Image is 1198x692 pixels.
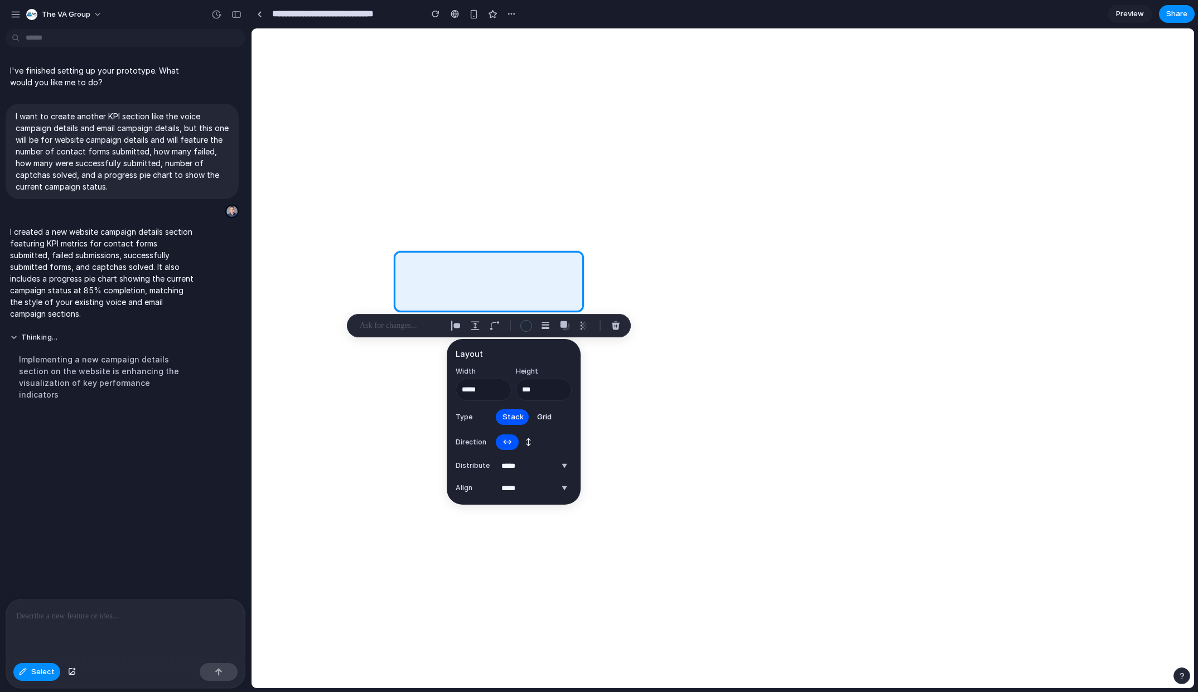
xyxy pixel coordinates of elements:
h3: Layout [456,348,572,360]
span: ↕ [525,437,532,448]
label: Width [456,366,511,376]
button: ↕ [519,433,538,451]
span: Stack [503,412,524,423]
a: Preview [1108,5,1152,23]
span: Select [31,666,55,678]
label: Direction [456,437,489,447]
button: The VA Group [22,6,108,23]
span: Share [1166,8,1187,20]
span: Preview [1116,8,1144,20]
span: The VA Group [42,9,90,20]
p: I want to create another KPI section like the voice campaign details and email campaign details, ... [16,110,229,192]
label: Height [516,366,572,376]
span: Grid [537,412,552,423]
label: Type [456,412,489,422]
button: ↔ [496,433,519,451]
button: Grid [530,408,558,426]
div: Implementing a new campaign details section on the website is enhancing the visualization of key ... [10,347,196,407]
button: Stack [496,408,530,426]
button: Select [13,663,60,681]
label: Align [456,483,489,493]
p: I created a new website campaign details section featuring KPI metrics for contact forms submitte... [10,226,196,320]
label: Distribute [456,461,489,471]
span: ↔ [503,437,512,448]
button: Share [1159,5,1195,23]
p: I've finished setting up your prototype. What would you like me to do? [10,65,196,88]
